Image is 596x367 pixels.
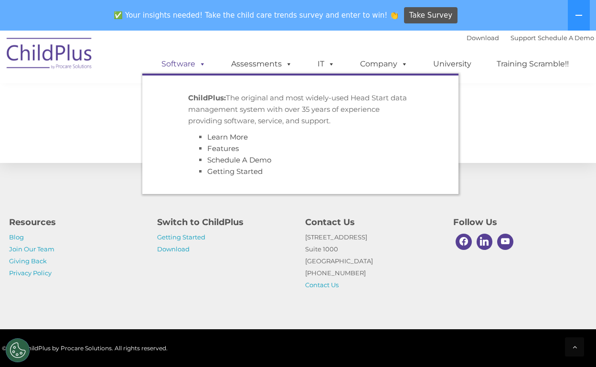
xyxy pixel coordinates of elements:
[222,54,302,74] a: Assessments
[487,54,578,74] a: Training Scramble!!
[409,7,452,24] span: Take Survey
[207,144,239,153] a: Features
[157,216,291,229] h4: Switch to ChildPlus
[2,31,97,79] img: ChildPlus by Procare Solutions
[133,102,173,109] span: Phone number
[453,231,474,252] a: Facebook
[9,269,52,277] a: Privacy Policy
[6,338,30,362] button: Cookies Settings
[152,54,215,74] a: Software
[351,54,417,74] a: Company
[305,231,439,291] p: [STREET_ADDRESS] Suite 1000 [GEOGRAPHIC_DATA] [PHONE_NUMBER]
[207,132,248,141] a: Learn More
[9,216,143,229] h4: Resources
[305,216,439,229] h4: Contact Us
[110,6,403,25] span: ✅ Your insights needed! Take the child care trends survey and enter to win! 👏
[9,233,24,241] a: Blog
[538,34,594,42] a: Schedule A Demo
[495,231,516,252] a: Youtube
[9,245,54,253] a: Join Our Team
[467,34,499,42] a: Download
[188,93,226,102] strong: ChildPlus:
[9,257,47,265] a: Giving Back
[207,167,263,176] a: Getting Started
[133,63,162,70] span: Last name
[308,54,344,74] a: IT
[305,281,339,289] a: Contact Us
[188,92,413,127] p: The original and most widely-used Head Start data management system with over 35 years of experie...
[453,216,587,229] h4: Follow Us
[511,34,536,42] a: Support
[474,231,495,252] a: Linkedin
[157,233,205,241] a: Getting Started
[207,155,271,164] a: Schedule A Demo
[467,34,594,42] font: |
[157,245,190,253] a: Download
[424,54,481,74] a: University
[2,345,168,352] span: © 2025 ChildPlus by Procare Solutions. All rights reserved.
[404,7,458,24] a: Take Survey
